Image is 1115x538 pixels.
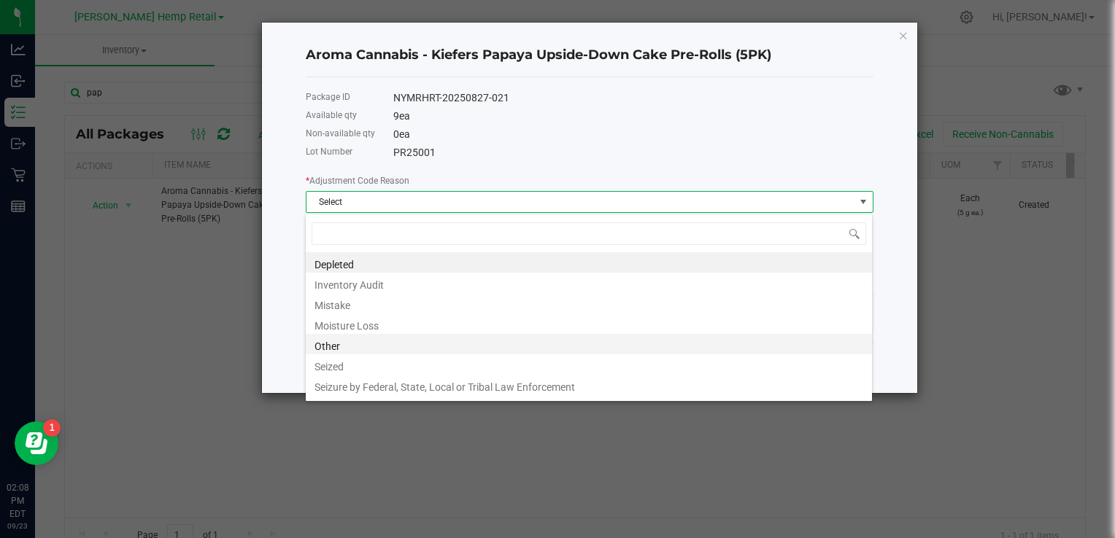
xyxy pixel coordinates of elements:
div: PR25001 [393,145,873,160]
label: Available qty [306,109,357,122]
iframe: Resource center [15,421,58,465]
span: ea [399,128,410,140]
div: 9 [393,109,873,124]
span: Select [306,192,854,212]
div: NYMRHRT-20250827-021 [393,90,873,106]
span: ea [399,110,410,122]
h4: Aroma Cannabis - Kiefers Papaya Upside-Down Cake Pre-Rolls (5PK) [306,46,873,65]
label: Package ID [306,90,350,104]
label: Adjustment Code Reason [306,174,409,187]
iframe: Resource center unread badge [43,419,61,437]
label: Non-available qty [306,127,375,140]
label: Lot Number [306,145,352,158]
div: 0 [393,127,873,142]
